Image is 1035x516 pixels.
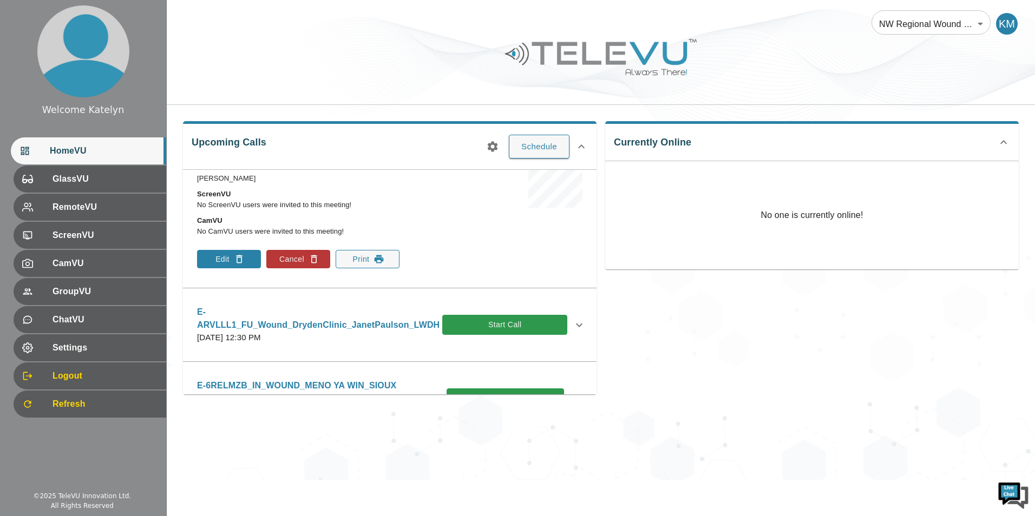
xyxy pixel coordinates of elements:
p: No one is currently online! [761,161,863,269]
div: Chat with us now [56,57,182,71]
img: Logo [503,35,698,80]
div: Welcome Katelyn [42,103,124,117]
div: NW Regional Wound Care [872,9,991,39]
div: Refresh [14,391,166,418]
div: ChatVU [14,306,166,333]
div: CamVU [14,250,166,277]
img: Chat Widget [997,478,1030,511]
button: Schedule [509,135,569,158]
span: GroupVU [53,285,158,298]
button: Start Call [447,388,564,408]
div: Settings [14,334,166,361]
div: Minimize live chat window [178,5,204,31]
img: profile.png [37,5,129,97]
p: CamVU [197,215,405,226]
button: Print [336,250,399,268]
span: We're online! [63,136,149,246]
span: ScreenVU [53,229,158,242]
p: No ScreenVU users were invited to this meeting! [197,200,405,210]
div: RemoteVU [14,194,166,221]
div: E-6RELMZB_IN_WOUND_MENO YA WIN_SIOUX [PERSON_NAME][DATE] 02:00 PMStart Call [188,373,591,424]
span: Logout [53,369,158,382]
span: RemoteVU [53,201,158,214]
div: E-ARVLLL1_FU_Wound_DrydenClinic_JanetPaulson_LWDH[DATE] 12:30 PMStart Call [188,299,591,350]
div: HomeVU [11,137,166,164]
div: KM [996,13,1018,35]
button: Start Call [442,315,567,335]
p: [PERSON_NAME] [197,173,405,184]
div: GlassVU [14,166,166,193]
div: Logout [14,362,166,389]
p: E-ARVLLL1_FU_Wound_DrydenClinic_JanetPaulson_LWDH [197,306,442,332]
div: All Rights Reserved [51,501,114,511]
div: ScreenVU [14,222,166,249]
img: d_736959983_company_1615157101543_736959983 [18,50,45,77]
span: Settings [53,341,158,354]
span: GlassVU [53,173,158,186]
p: E-6RELMZB_IN_WOUND_MENO YA WIN_SIOUX [PERSON_NAME] [197,379,447,405]
p: ScreenVU [197,189,405,200]
button: Edit [197,250,261,268]
span: HomeVU [50,144,158,157]
textarea: Type your message and hit 'Enter' [5,295,206,333]
span: ChatVU [53,313,158,326]
div: GroupVU [14,278,166,305]
span: CamVU [53,257,158,270]
p: No CamVU users were invited to this meeting! [197,226,405,237]
p: [DATE] 12:30 PM [197,332,442,344]
button: Cancel [266,250,330,268]
span: Refresh [53,398,158,411]
div: © 2025 TeleVU Innovation Ltd. [33,491,131,501]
